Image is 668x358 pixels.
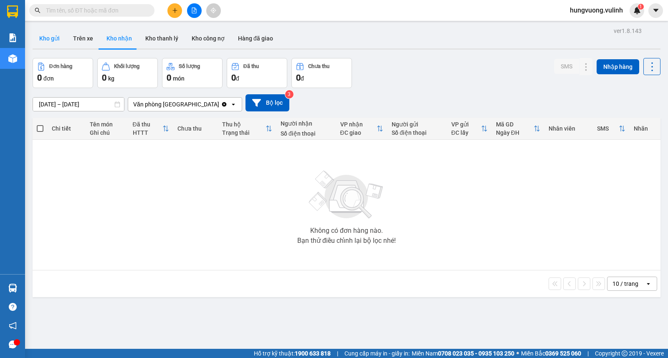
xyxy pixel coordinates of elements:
[652,7,660,14] span: caret-down
[521,349,581,358] span: Miền Bắc
[648,3,663,18] button: caret-down
[52,125,81,132] div: Chi tiết
[7,5,18,18] img: logo-vxr
[185,28,231,48] button: Kho công nợ
[66,28,100,48] button: Trên xe
[172,8,178,13] span: plus
[545,350,581,357] strong: 0369 525 060
[129,118,173,140] th: Toggle SortBy
[516,352,519,355] span: ⚪️
[340,121,377,128] div: VP nhận
[187,3,202,18] button: file-add
[218,118,276,140] th: Toggle SortBy
[33,28,66,48] button: Kho gửi
[447,118,492,140] th: Toggle SortBy
[162,58,223,88] button: Số lượng0món
[392,129,443,136] div: Số điện thoại
[301,75,304,82] span: đ
[97,58,158,88] button: Khối lượng0kg
[645,280,652,287] svg: open
[173,75,185,82] span: món
[344,349,410,358] span: Cung cấp máy in - giấy in:
[236,75,239,82] span: đ
[9,340,17,348] span: message
[496,129,534,136] div: Ngày ĐH
[597,59,639,74] button: Nhập hàng
[167,73,171,83] span: 0
[281,130,332,137] div: Số điện thoại
[243,63,259,69] div: Đã thu
[492,118,545,140] th: Toggle SortBy
[295,350,331,357] strong: 1900 633 818
[90,121,124,128] div: Tên món
[496,121,534,128] div: Mã GD
[177,125,214,132] div: Chưa thu
[8,33,17,42] img: solution-icon
[37,73,42,83] span: 0
[46,6,144,15] input: Tìm tên, số ĐT hoặc mã đơn
[102,73,106,83] span: 0
[221,101,228,108] svg: Clear value
[100,28,139,48] button: Kho nhận
[9,322,17,330] span: notification
[392,121,443,128] div: Người gửi
[554,59,579,74] button: SMS
[614,26,642,35] div: ver 1.8.143
[206,3,221,18] button: aim
[167,3,182,18] button: plus
[210,8,216,13] span: aim
[179,63,200,69] div: Số lượng
[227,58,287,88] button: Đã thu0đ
[133,121,162,128] div: Đã thu
[245,94,289,111] button: Bộ lọc
[305,166,388,224] img: svg+xml;base64,PHN2ZyBjbGFzcz0ibGlzdC1wbHVnX19zdmciIHhtbG5zPSJodHRwOi8vd3d3LnczLm9yZy8yMDAwL3N2Zy...
[133,129,162,136] div: HTTT
[33,98,124,111] input: Select a date range.
[612,280,638,288] div: 10 / trang
[336,118,388,140] th: Toggle SortBy
[593,118,630,140] th: Toggle SortBy
[639,4,642,10] span: 1
[337,349,338,358] span: |
[191,8,197,13] span: file-add
[412,349,514,358] span: Miền Nam
[291,58,352,88] button: Chưa thu0đ
[114,63,139,69] div: Khối lượng
[9,303,17,311] span: question-circle
[634,125,656,132] div: Nhãn
[222,129,266,136] div: Trạng thái
[90,129,124,136] div: Ghi chú
[438,350,514,357] strong: 0708 023 035 - 0935 103 250
[451,129,481,136] div: ĐC lấy
[638,4,644,10] sup: 1
[133,100,219,108] div: Văn phòng [GEOGRAPHIC_DATA]
[285,90,294,98] sup: 3
[633,7,641,14] img: icon-new-feature
[8,54,17,63] img: warehouse-icon
[549,125,588,132] div: Nhân viên
[451,121,481,128] div: VP gửi
[231,73,236,83] span: 0
[108,75,114,82] span: kg
[35,8,40,13] span: search
[49,63,72,69] div: Đơn hàng
[33,58,93,88] button: Đơn hàng0đơn
[308,63,329,69] div: Chưa thu
[563,5,630,15] span: hungvuong.vulinh
[139,28,185,48] button: Kho thanh lý
[230,101,237,108] svg: open
[254,349,331,358] span: Hỗ trợ kỹ thuật:
[340,129,377,136] div: ĐC giao
[220,100,221,108] input: Selected Văn phòng Kiên Giang.
[622,350,628,356] span: copyright
[297,237,396,244] div: Bạn thử điều chỉnh lại bộ lọc nhé!
[281,120,332,127] div: Người nhận
[587,349,589,358] span: |
[231,28,280,48] button: Hàng đã giao
[597,125,619,132] div: SMS
[222,121,266,128] div: Thu hộ
[310,227,383,234] div: Không có đơn hàng nào.
[43,75,54,82] span: đơn
[8,284,17,292] img: warehouse-icon
[296,73,301,83] span: 0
